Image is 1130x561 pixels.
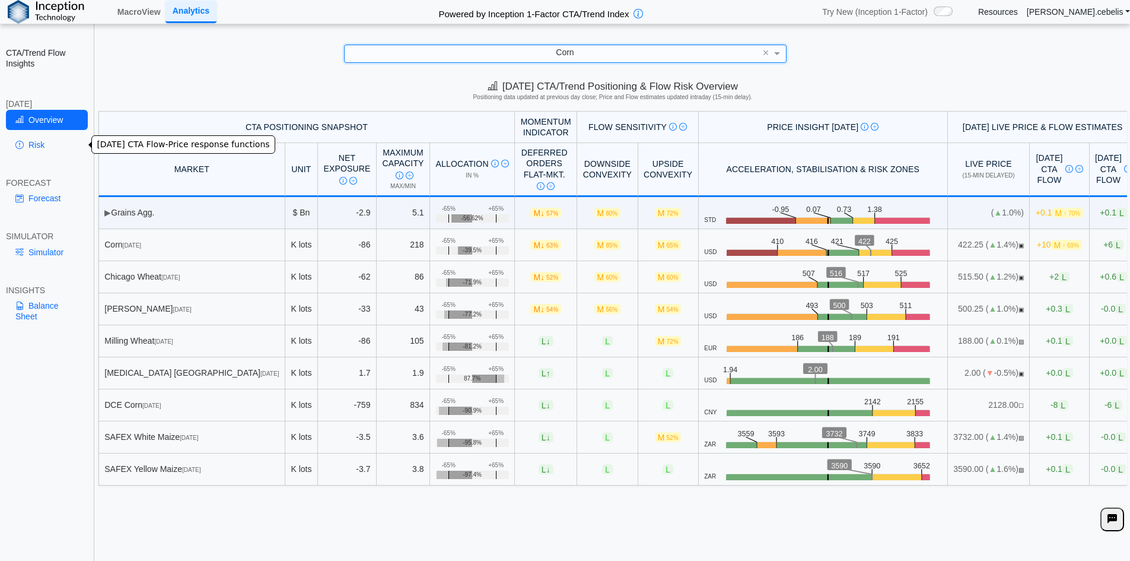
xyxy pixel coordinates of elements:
[104,303,279,314] div: [PERSON_NAME]
[602,368,613,378] span: L
[1064,210,1080,217] span: ↑ 70%
[6,99,88,109] div: [DATE]
[441,302,455,309] div: -65%
[100,94,1125,101] h5: Positioning data updated at previous day close; Price and Flow estimates updated intraday (15-min...
[988,240,997,249] span: ▲
[1062,464,1073,474] span: L
[441,270,455,277] div: -65%
[1104,400,1122,410] span: -6
[868,397,885,405] text: 2142
[1018,370,1024,377] span: OPEN: Market session is currently open.
[488,81,738,92] span: [DATE] CTA/Trend Positioning & Flow Risk Overview
[539,464,553,474] span: L
[488,302,504,309] div: +65%
[530,272,561,282] span: M
[377,421,430,454] td: 3.6
[861,123,868,131] img: Info
[704,122,941,132] div: Price Insight [DATE]
[804,268,817,277] text: 507
[1075,165,1083,173] img: Read More
[463,311,482,318] span: -77.2%
[441,205,455,213] div: -65%
[488,334,504,341] div: +65%
[638,143,699,197] th: Upside Convexity
[988,464,997,474] span: ▲
[774,204,791,213] text: -0.95
[546,336,550,346] span: ↓
[463,247,482,254] span: -39.5%
[1116,336,1127,346] span: L
[285,454,318,486] td: K lots
[666,274,678,281] span: 60%
[822,7,928,17] span: Try New (Inception 1-Factor)
[546,400,550,410] span: ↓
[377,325,430,357] td: 105
[1018,306,1024,313] span: OPEN: Market session is currently open.
[540,208,545,217] span: ↓
[547,182,555,190] img: Read More
[583,122,692,132] div: Flow Sensitivity
[1100,208,1126,218] span: +0.1
[161,274,180,281] span: [DATE]
[669,123,677,131] img: Info
[577,143,638,197] th: Downside Convexity
[890,236,902,245] text: 425
[1101,432,1126,442] span: -0.0
[1115,432,1126,442] span: L
[699,143,948,197] th: Acceleration, Stabilisation & Risk Zones
[349,177,357,185] img: Read More
[666,338,678,345] span: 72%
[98,197,285,229] td: Grains Agg.
[606,306,617,313] span: 56%
[91,135,275,154] div: [DATE] CTA Flow-Price response functions
[1062,368,1073,378] span: L
[318,421,377,454] td: -3.5
[655,432,682,442] span: M
[1046,432,1072,442] span: +0.1
[704,249,717,256] span: USD
[704,345,717,352] span: EUR
[704,473,716,480] span: ZAR
[704,377,717,384] span: USD
[436,159,509,169] div: Allocation
[461,215,483,222] span: -56.62%
[1101,304,1126,314] span: -0.0
[6,135,88,155] a: Risk
[666,242,678,249] span: 65%
[530,304,561,314] span: M
[1059,272,1069,282] span: L
[1103,240,1123,250] span: +6
[594,208,621,218] span: M
[1018,338,1024,345] span: CLOSED: Session finished for the day.
[488,398,504,405] div: +65%
[861,268,873,277] text: 517
[852,332,864,341] text: 189
[154,338,173,345] span: [DATE]
[463,407,482,414] span: -90.9%
[488,270,504,277] div: +65%
[861,236,874,245] text: 422
[1116,208,1127,218] span: L
[180,435,198,441] span: [DATE]
[98,143,285,197] th: MARKET
[1046,464,1072,474] span: +0.1
[1100,368,1126,378] span: +0.0
[1116,368,1127,378] span: L
[182,467,200,473] span: [DATE]
[1062,242,1079,249] span: ↑ 69%
[1115,304,1126,314] span: L
[1052,208,1083,218] span: M
[769,429,787,438] text: 3593
[833,236,846,245] text: 421
[663,368,673,378] span: L
[655,272,682,282] span: M
[839,204,854,213] text: 0.73
[594,272,621,282] span: M
[104,271,279,282] div: Chicago Wheat
[1051,240,1082,250] span: M
[988,304,997,313] span: ▲
[104,335,279,346] div: Milling Wheat
[1062,432,1073,442] span: L
[1036,208,1083,218] span: +0.1
[724,365,739,373] text: 1.94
